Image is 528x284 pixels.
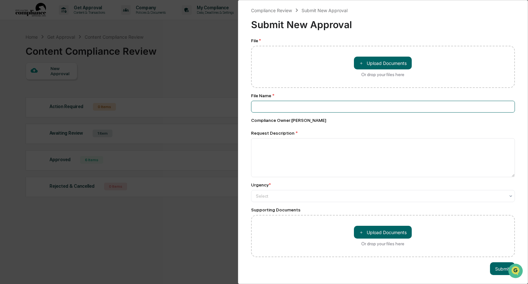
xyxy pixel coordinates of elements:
[354,226,412,239] button: Or drop your files here
[251,8,292,13] div: Compliance Review
[251,118,515,123] div: Compliance Owner : [PERSON_NAME]
[361,72,404,77] div: Or drop your files here
[508,263,525,280] iframe: Open customer support
[44,78,82,90] a: 🗄️Attestations
[64,108,77,113] span: Pylon
[4,90,43,102] a: 🔎Data Lookup
[13,93,40,99] span: Data Lookup
[251,14,515,30] div: Submit New Approval
[13,81,41,87] span: Preclearance
[53,81,79,87] span: Attestations
[251,207,515,212] div: Supporting Documents
[490,262,515,275] button: Submit
[45,108,77,113] a: Powered byPylon
[302,8,348,13] div: Submit New Approval
[359,229,363,235] span: ＋
[251,38,515,43] div: File
[109,51,116,59] button: Start new chat
[6,93,11,99] div: 🔎
[251,130,515,136] div: Request Description
[354,57,412,69] button: Or drop your files here
[251,93,515,98] div: File Name
[251,182,271,187] div: Urgency
[4,78,44,90] a: 🖐️Preclearance
[6,81,11,86] div: 🖐️
[6,49,18,60] img: 1746055101610-c473b297-6a78-478c-a979-82029cc54cd1
[361,241,404,246] div: Or drop your files here
[22,49,105,55] div: Start new chat
[6,13,116,24] p: How can we help?
[17,29,105,36] input: Clear
[22,55,81,60] div: We're available if you need us!
[359,60,363,66] span: ＋
[46,81,51,86] div: 🗄️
